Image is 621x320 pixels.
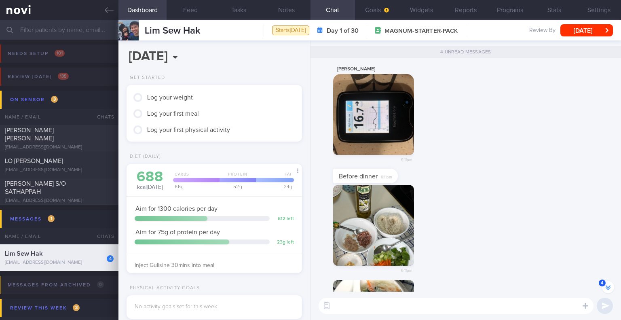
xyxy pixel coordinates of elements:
span: [PERSON_NAME] S/O SATHAPPAH [5,180,66,195]
div: Carbs [171,172,220,182]
span: Review By [529,27,556,34]
div: 4 [107,255,114,262]
span: 6:11pm [381,172,392,180]
div: Messages from Archived [6,280,106,290]
div: 688 [135,170,165,184]
div: [PERSON_NAME] [333,64,438,74]
div: [EMAIL_ADDRESS][DOMAIN_NAME] [5,167,114,173]
div: 23 g left [274,239,294,246]
div: Fat [253,172,294,182]
div: Chats [86,109,118,125]
span: 0 [97,281,104,288]
div: 24 g [253,184,294,189]
span: 3 [73,304,80,311]
div: [EMAIL_ADDRESS][DOMAIN_NAME] [5,144,114,150]
div: Review this week [8,303,82,314]
div: Starts [DATE] [272,25,309,36]
div: kcal [DATE] [135,170,165,191]
div: 52 g [217,184,256,189]
span: 101 [55,50,65,57]
span: Aim for 1300 calories per day [135,206,218,212]
div: Needs setup [6,48,67,59]
button: 4 [602,281,614,293]
img: Photo by CHIK HONG KUICK [333,185,414,266]
div: Review [DATE] [6,71,71,82]
div: Messages [8,214,57,225]
span: Inject Gulisine 30mins into meal [135,263,214,268]
div: 612 left [274,216,294,222]
strong: Day 1 of 30 [327,27,359,35]
span: Before dinner [339,173,378,180]
button: [DATE] [560,24,613,36]
span: [PERSON_NAME] [PERSON_NAME] [5,127,54,142]
div: On sensor [8,94,60,105]
span: 135 [58,73,69,80]
span: 3 [51,96,58,103]
span: LO [PERSON_NAME] [5,158,63,164]
div: 66 g [171,184,220,189]
span: Lim Sew Hak [145,26,201,36]
div: Protein [217,172,256,182]
span: 6:11pm [401,155,412,163]
div: [EMAIL_ADDRESS][DOMAIN_NAME] [5,198,114,204]
div: Physical Activity Goals [127,285,200,291]
span: MAGNUM-STARTER-PACK [384,27,458,35]
span: 6:11pm [401,266,412,273]
div: Get Started [127,75,165,81]
span: Aim for 75g of protein per day [135,229,220,235]
div: Chats [86,228,118,244]
span: Lim Sew Hak [5,250,42,257]
div: [EMAIL_ADDRESS][DOMAIN_NAME] [5,260,114,266]
div: Diet (Daily) [127,154,161,160]
span: 1 [48,215,55,222]
img: Photo by CHIK HONG KUICK [333,74,414,155]
div: No activity goals set for this week [135,303,294,311]
span: 4 [599,280,606,286]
